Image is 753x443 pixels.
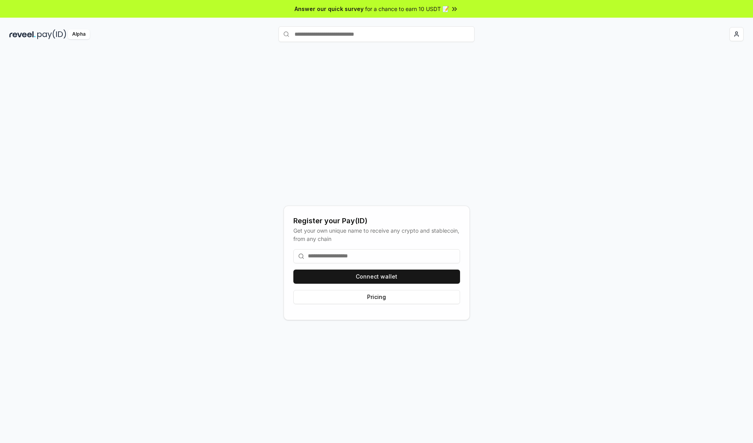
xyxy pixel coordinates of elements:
img: pay_id [37,29,66,39]
span: for a chance to earn 10 USDT 📝 [365,5,449,13]
div: Register your Pay(ID) [293,215,460,226]
div: Get your own unique name to receive any crypto and stablecoin, from any chain [293,226,460,243]
span: Answer our quick survey [295,5,364,13]
button: Connect wallet [293,270,460,284]
div: Alpha [68,29,90,39]
button: Pricing [293,290,460,304]
img: reveel_dark [9,29,36,39]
